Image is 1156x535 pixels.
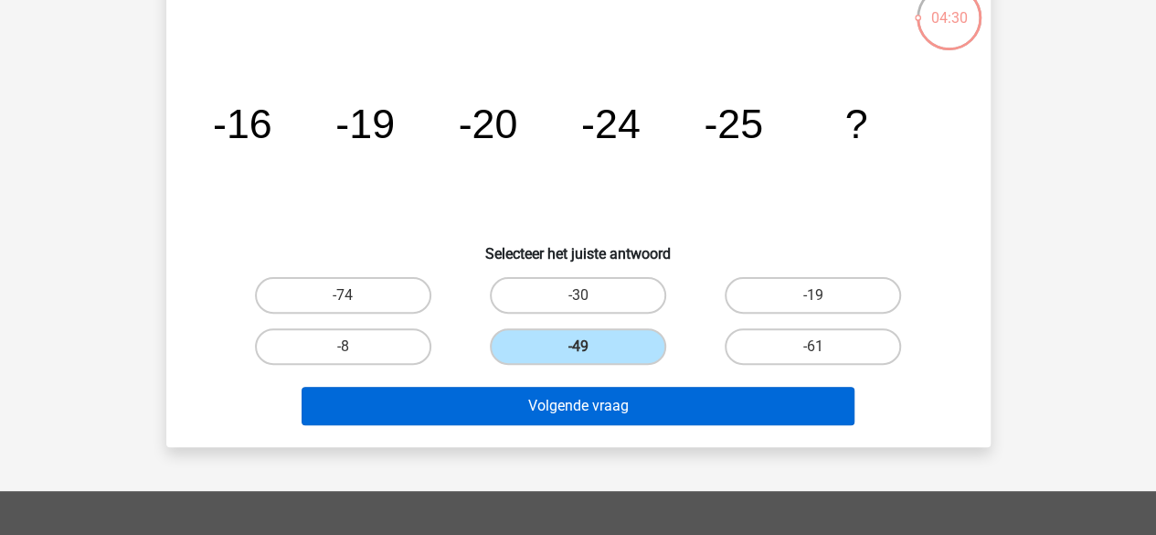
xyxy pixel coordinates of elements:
[255,328,431,365] label: -8
[725,277,901,314] label: -19
[302,387,854,425] button: Volgende vraag
[490,328,666,365] label: -49
[335,101,395,146] tspan: -19
[490,277,666,314] label: -30
[725,328,901,365] label: -61
[844,101,867,146] tspan: ?
[196,230,961,262] h6: Selecteer het juiste antwoord
[212,101,271,146] tspan: -16
[255,277,431,314] label: -74
[458,101,517,146] tspan: -20
[704,101,763,146] tspan: -25
[580,101,640,146] tspan: -24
